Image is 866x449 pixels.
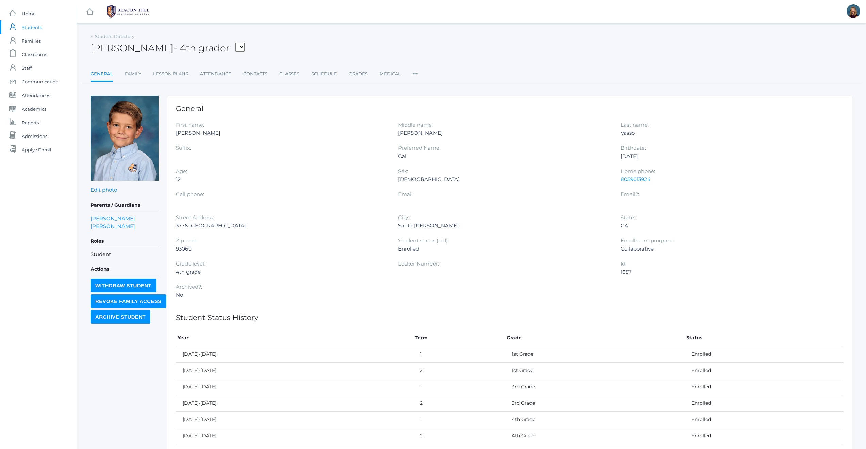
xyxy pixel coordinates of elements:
td: Enrolled [685,379,844,395]
a: Edit photo [91,187,117,193]
td: [DATE]-[DATE] [176,346,413,363]
div: 4th grade [176,268,388,276]
div: Enrolled [398,245,610,253]
td: 1st Grade [505,363,685,379]
th: Status [685,330,844,346]
div: 93060 [176,245,388,253]
th: Grade [505,330,685,346]
input: Archive Student [91,310,150,324]
input: Revoke Family Access [91,294,166,308]
td: Enrolled [685,428,844,444]
td: 1 [413,346,505,363]
span: Communication [22,75,59,89]
label: Preferred Name: [398,145,440,151]
div: Collaborative [621,245,833,253]
h1: Student Status History [176,314,844,321]
span: Admissions [22,129,47,143]
td: 3rd Grade [505,395,685,412]
a: Classes [279,67,299,81]
th: Term [413,330,505,346]
td: 2 [413,428,505,444]
label: First name: [176,122,204,128]
label: Grade level: [176,260,205,267]
a: 8059013924 [621,176,651,182]
label: Email2: [621,191,639,197]
td: [DATE]-[DATE] [176,395,413,412]
h5: Actions [91,263,159,275]
td: 2 [413,363,505,379]
label: Cell phone: [176,191,204,197]
a: Lesson Plans [153,67,188,81]
label: Email: [398,191,414,197]
span: Families [22,34,41,48]
span: Apply / Enroll [22,143,51,157]
label: Middle name: [398,122,433,128]
td: 4th Grade [505,428,685,444]
label: Zip code: [176,237,199,244]
label: Archived?: [176,284,202,290]
a: Medical [380,67,401,81]
label: Locker Number: [398,260,439,267]
img: Cal Vasso [91,96,159,181]
label: Student status (old): [398,237,449,244]
h2: [PERSON_NAME] [91,43,245,53]
span: Home [22,7,36,20]
span: - 4th grader [174,42,230,54]
div: CA [621,222,833,230]
label: Id: [621,260,626,267]
td: 1st Grade [505,346,685,363]
span: Attendances [22,89,50,102]
label: Sex: [398,168,408,174]
td: 3rd Grade [505,379,685,395]
a: [PERSON_NAME] [91,222,135,230]
div: Cal [398,152,610,160]
span: Students [22,20,42,34]
div: [PERSON_NAME] [398,129,610,137]
h5: Parents / Guardians [91,199,159,211]
img: BHCALogos-05-308ed15e86a5a0abce9b8dd61676a3503ac9727e845dece92d48e8588c001991.png [102,3,153,20]
h5: Roles [91,236,159,247]
a: [PERSON_NAME] [91,214,135,222]
div: [DATE] [621,152,833,160]
div: 1057 [621,268,833,276]
label: Home phone: [621,168,655,174]
td: 1 [413,379,505,395]
td: Enrolled [685,363,844,379]
span: Classrooms [22,48,47,61]
label: Birthdate: [621,145,646,151]
td: 4th Grade [505,412,685,428]
label: Suffix: [176,145,191,151]
span: Academics [22,102,46,116]
span: Staff [22,61,32,75]
a: General [91,67,113,82]
td: Enrolled [685,395,844,412]
td: [DATE]-[DATE] [176,412,413,428]
a: Student Directory [95,34,134,39]
label: City: [398,214,409,221]
div: 3776 [GEOGRAPHIC_DATA] [176,222,388,230]
label: Age: [176,168,187,174]
a: Attendance [200,67,231,81]
label: State: [621,214,635,221]
td: Enrolled [685,412,844,428]
div: No [176,291,388,299]
th: Year [176,330,413,346]
label: Last name: [621,122,649,128]
div: Vasso [621,129,833,137]
input: Withdraw Student [91,279,156,292]
a: Family [125,67,141,81]
td: [DATE]-[DATE] [176,428,413,444]
td: 1 [413,412,505,428]
li: Student [91,251,159,258]
td: [DATE]-[DATE] [176,363,413,379]
div: Santa [PERSON_NAME] [398,222,610,230]
a: Grades [349,67,368,81]
a: Schedule [311,67,337,81]
td: [DATE]-[DATE] [176,379,413,395]
label: Enrollment program: [621,237,674,244]
div: Lindsay Leeds [847,4,860,18]
td: Enrolled [685,346,844,363]
a: Contacts [243,67,267,81]
h1: General [176,105,844,112]
td: 2 [413,395,505,412]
